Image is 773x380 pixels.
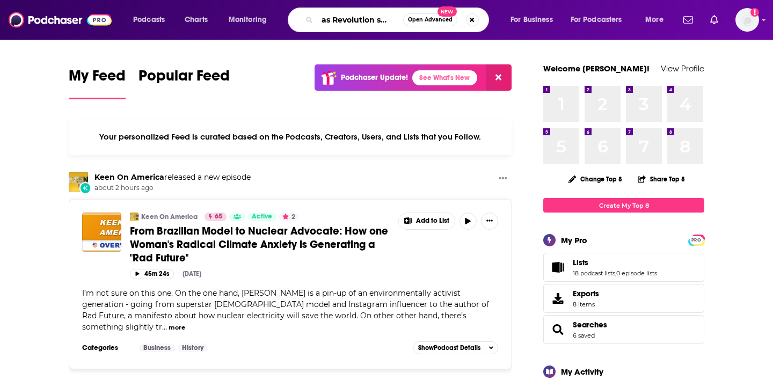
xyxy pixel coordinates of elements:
a: Lists [573,258,657,267]
span: Lists [573,258,588,267]
a: From Brazilian Model to Nuclear Advocate: How one Woman's Radical Climate Anxiety is Generating a... [130,224,391,265]
a: 65 [205,213,227,221]
button: Change Top 8 [562,172,629,186]
span: Searches [543,315,704,344]
span: I’m not sure on this one. On the one hand, [PERSON_NAME] is a pin-up of an environmentally activi... [82,288,489,332]
a: Active [247,213,276,221]
span: Exports [573,289,599,298]
a: Exports [543,284,704,313]
span: 65 [215,211,222,222]
img: Keen On America [130,213,138,221]
p: Podchaser Update! [341,73,408,82]
a: 6 saved [573,332,595,339]
a: Business [139,344,175,352]
button: open menu [126,11,179,28]
span: From Brazilian Model to Nuclear Advocate: How one Woman's Radical Climate Anxiety is Generating a... [130,224,388,265]
span: Active [252,211,272,222]
a: Create My Top 8 [543,198,704,213]
span: Exports [547,291,568,306]
button: open menu [503,11,566,28]
div: New Episode [79,182,91,194]
span: Show Podcast Details [418,344,480,352]
div: [DATE] [183,270,201,277]
button: 2 [279,213,298,221]
div: Search podcasts, credits, & more... [298,8,499,32]
a: 0 episode lists [616,269,657,277]
a: Searches [573,320,607,330]
button: Show More Button [399,213,455,229]
button: ShowPodcast Details [413,341,498,354]
a: Searches [547,322,568,337]
div: My Pro [561,235,587,245]
span: Popular Feed [138,67,230,91]
span: New [437,6,457,17]
span: Monitoring [229,12,267,27]
span: Podcasts [133,12,165,27]
span: Logged in as megcassidy [735,8,759,32]
img: User Profile [735,8,759,32]
a: View Profile [661,63,704,74]
button: 45m 24s [130,269,174,279]
svg: Add a profile image [750,8,759,17]
a: 18 podcast lists [573,269,615,277]
a: History [178,344,208,352]
h3: released a new episode [94,172,251,182]
span: ... [162,322,167,332]
a: PRO [690,236,703,244]
button: Share Top 8 [637,169,686,189]
span: Open Advanced [408,17,453,23]
button: Show profile menu [735,8,759,32]
span: Add to List [416,217,449,225]
a: Show notifications dropdown [706,11,723,29]
span: For Business [511,12,553,27]
a: Welcome [PERSON_NAME]! [543,63,650,74]
span: Lists [543,253,704,282]
button: open menu [564,11,638,28]
span: More [645,12,663,27]
a: Keen On America [141,213,198,221]
span: , [615,269,616,277]
a: Keen On America [94,172,164,182]
span: about 2 hours ago [94,184,251,193]
a: Charts [178,11,214,28]
button: more [169,323,185,332]
a: See What's New [412,70,477,85]
div: My Activity [561,367,603,377]
button: Show More Button [494,172,512,186]
span: Charts [185,12,208,27]
button: open menu [638,11,677,28]
button: open menu [221,11,281,28]
a: Popular Feed [138,67,230,99]
input: Search podcasts, credits, & more... [317,11,403,28]
a: Show notifications dropdown [679,11,697,29]
span: For Podcasters [571,12,622,27]
button: Open AdvancedNew [403,13,457,26]
img: From Brazilian Model to Nuclear Advocate: How one Woman's Radical Climate Anxiety is Generating a... [82,213,121,252]
button: Show More Button [481,213,498,230]
a: My Feed [69,67,126,99]
img: Podchaser - Follow, Share and Rate Podcasts [9,10,112,30]
span: 8 items [573,301,599,308]
span: My Feed [69,67,126,91]
a: Lists [547,260,568,275]
h3: Categories [82,344,130,352]
div: Your personalized Feed is curated based on the Podcasts, Creators, Users, and Lists that you Follow. [69,119,512,155]
img: Keen On America [69,172,88,192]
